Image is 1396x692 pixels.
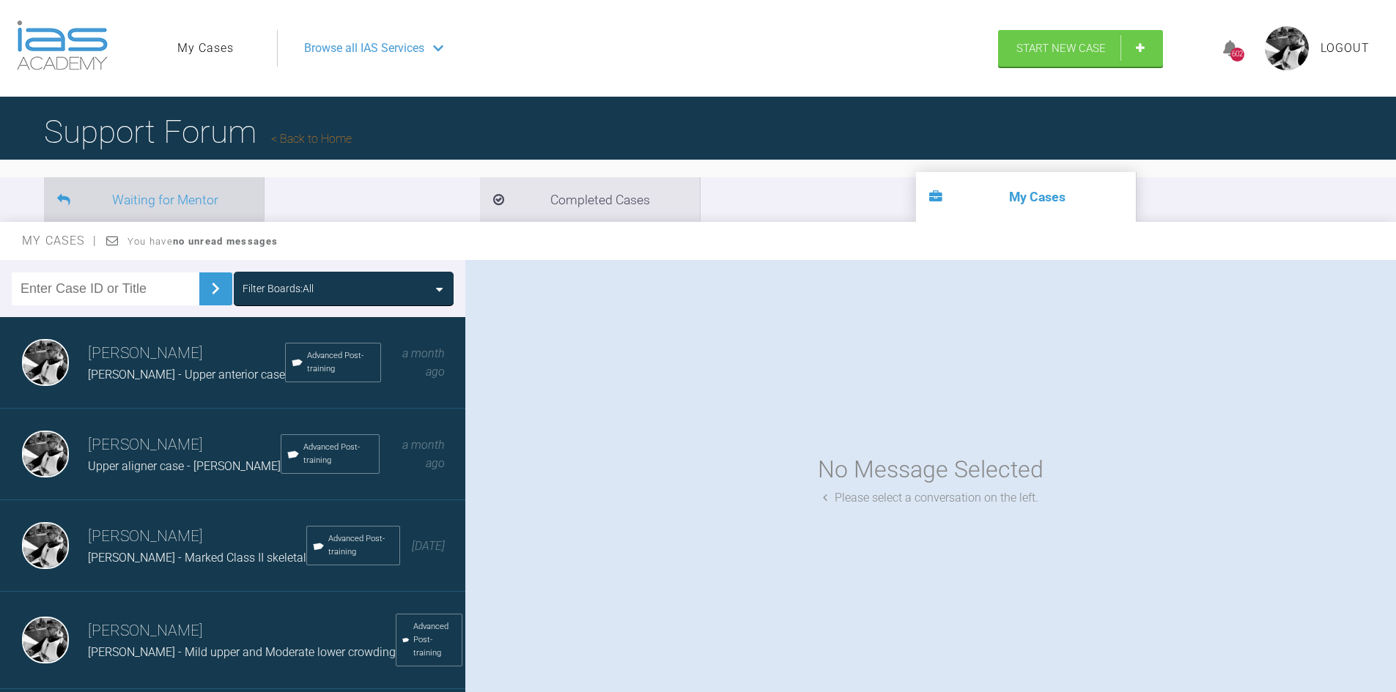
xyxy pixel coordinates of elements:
img: David Birkin [22,617,69,663]
span: You have [128,236,278,247]
span: [PERSON_NAME] - Mild upper and Moderate lower crowding [88,645,396,659]
h3: [PERSON_NAME] [88,619,396,644]
div: 602 [1230,48,1244,62]
img: chevronRight.28bd32b0.svg [204,277,227,300]
div: No Message Selected [818,451,1044,488]
h3: [PERSON_NAME] [88,341,285,366]
li: My Cases [916,172,1136,222]
span: a month ago [402,438,445,471]
span: [PERSON_NAME] - Upper anterior case [88,368,285,382]
span: Advanced Post-training [328,532,394,559]
h1: Support Forum [44,106,352,157]
div: Filter Boards: All [243,280,314,297]
a: Start New Case [998,30,1163,67]
div: Please select a conversation on the left. [823,488,1038,507]
span: Start New Case [1016,42,1106,55]
span: Upper aligner case - [PERSON_NAME] [88,459,281,473]
span: [DATE] [412,539,445,553]
li: Waiting for Mentor [44,177,264,222]
h3: [PERSON_NAME] [88,524,306,549]
span: My Cases [22,234,97,248]
strong: no unread messages [173,236,278,247]
span: Advanced Post-training [413,620,456,660]
a: Logout [1321,39,1370,58]
input: Enter Case ID or Title [12,272,199,305]
span: a month ago [402,346,445,379]
img: logo-light.3e3ef733.png [17,21,108,70]
h3: [PERSON_NAME] [88,433,281,458]
li: Completed Cases [480,177,700,222]
a: Back to Home [271,132,352,146]
span: [PERSON_NAME] - Marked Class II skeletal [88,551,306,565]
span: Advanced Post-training [303,441,373,467]
img: David Birkin [22,431,69,477]
a: My Cases [177,39,234,58]
img: David Birkin [22,522,69,569]
img: David Birkin [22,339,69,386]
span: Browse all IAS Services [304,39,424,58]
span: Advanced Post-training [307,349,374,376]
img: profile.png [1265,26,1309,70]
